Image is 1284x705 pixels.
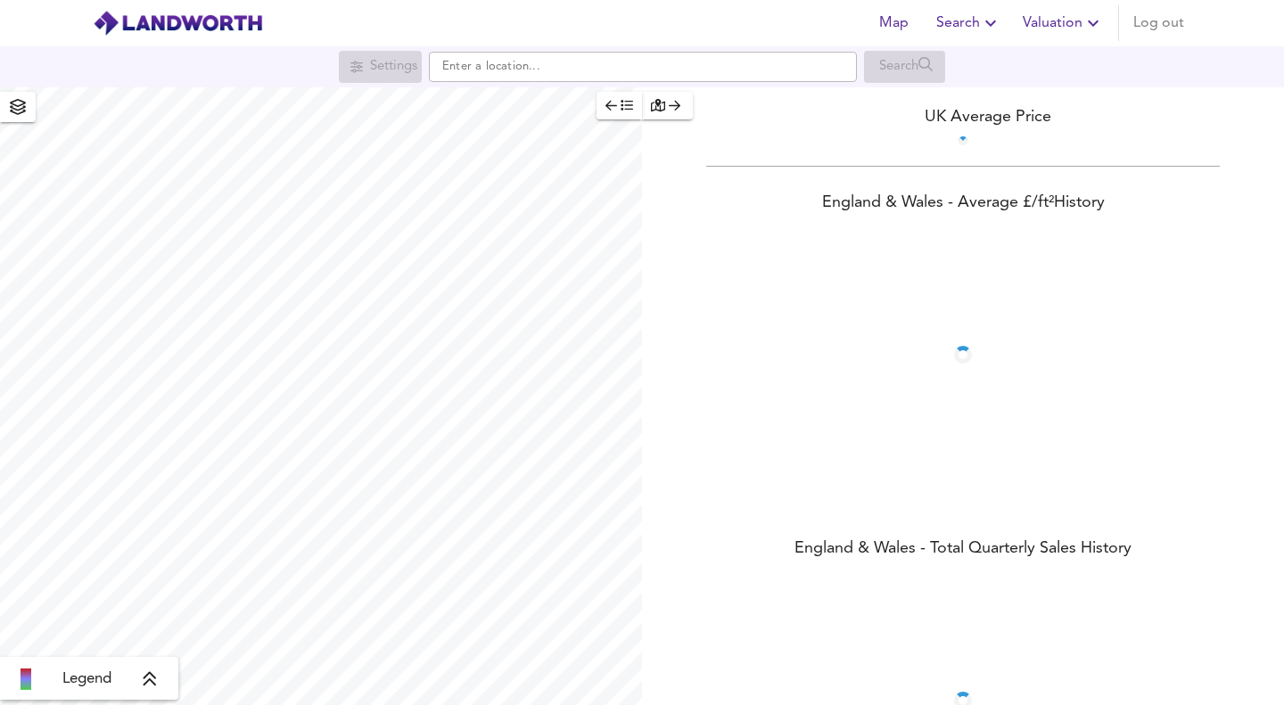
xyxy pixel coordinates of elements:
[429,52,857,82] input: Enter a location...
[62,668,111,690] span: Legend
[929,5,1008,41] button: Search
[864,51,945,83] div: Search for a location first or explore the map
[1016,5,1111,41] button: Valuation
[642,192,1284,217] div: England & Wales - Average £/ ft² History
[339,51,422,83] div: Search for a location first or explore the map
[872,11,915,36] span: Map
[936,11,1001,36] span: Search
[1133,11,1184,36] span: Log out
[642,537,1284,562] div: England & Wales - Total Quarterly Sales History
[93,10,263,37] img: logo
[1023,11,1104,36] span: Valuation
[642,105,1284,129] div: UK Average Price
[1126,5,1191,41] button: Log out
[865,5,922,41] button: Map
